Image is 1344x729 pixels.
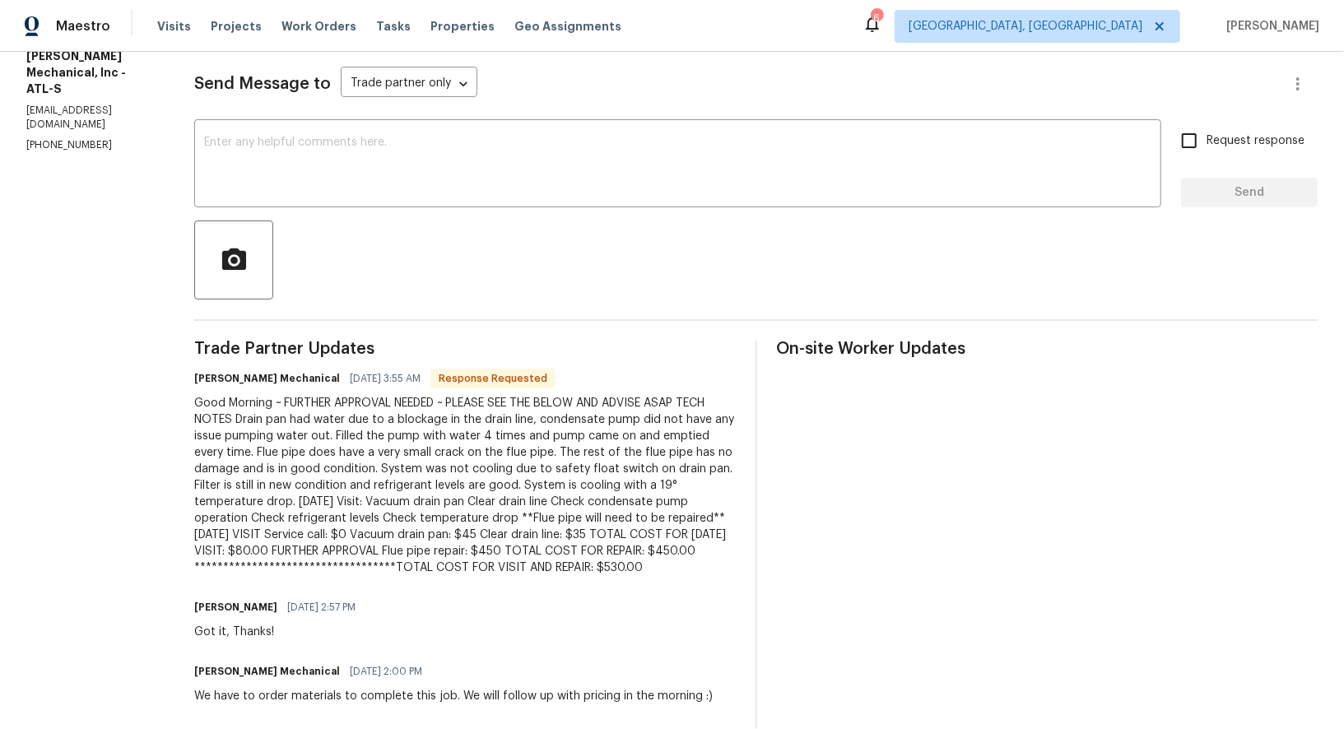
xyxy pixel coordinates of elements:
[194,370,340,387] h6: [PERSON_NAME] Mechanical
[281,18,356,35] span: Work Orders
[430,18,495,35] span: Properties
[194,76,331,92] span: Send Message to
[194,663,340,680] h6: [PERSON_NAME] Mechanical
[56,18,110,35] span: Maestro
[287,599,356,615] span: [DATE] 2:57 PM
[194,688,713,704] div: We have to order materials to complete this job. We will follow up with pricing in the morning :)
[432,370,554,387] span: Response Requested
[777,341,1318,357] span: On-site Worker Updates
[871,10,882,26] div: 6
[514,18,621,35] span: Geo Assignments
[1220,18,1319,35] span: [PERSON_NAME]
[26,138,155,152] p: [PHONE_NUMBER]
[211,18,262,35] span: Projects
[350,370,421,387] span: [DATE] 3:55 AM
[376,21,411,32] span: Tasks
[1207,132,1304,150] span: Request response
[157,18,191,35] span: Visits
[341,71,477,98] div: Trade partner only
[909,18,1142,35] span: [GEOGRAPHIC_DATA], [GEOGRAPHIC_DATA]
[350,663,422,680] span: [DATE] 2:00 PM
[26,104,155,132] p: [EMAIL_ADDRESS][DOMAIN_NAME]
[26,48,155,97] h5: [PERSON_NAME] Mechanical, Inc - ATL-S
[194,599,277,615] h6: [PERSON_NAME]
[194,624,365,640] div: Got it, Thanks!
[194,395,736,576] div: Good Morning ~ FURTHER APPROVAL NEEDED ~ PLEASE SEE THE BELOW AND ADVISE ASAP TECH NOTES Drain pa...
[194,341,736,357] span: Trade Partner Updates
